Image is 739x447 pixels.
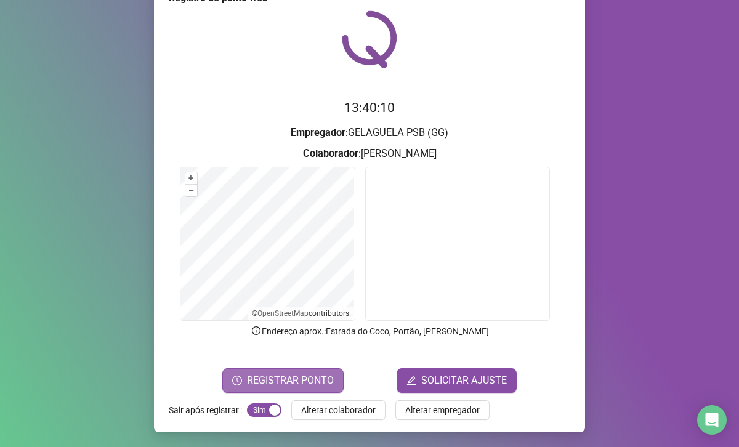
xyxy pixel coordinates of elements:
a: OpenStreetMap [257,309,309,318]
span: Alterar empregador [405,403,480,417]
h3: : [PERSON_NAME] [169,146,570,162]
label: Sair após registrar [169,400,247,420]
button: REGISTRAR PONTO [222,368,344,393]
button: editSOLICITAR AJUSTE [397,368,517,393]
strong: Empregador [291,127,345,139]
button: + [185,172,197,184]
time: 13:40:10 [344,100,395,115]
div: Open Intercom Messenger [697,405,727,435]
span: Alterar colaborador [301,403,376,417]
button: Alterar empregador [395,400,490,420]
li: © contributors. [252,309,351,318]
img: QRPoint [342,10,397,68]
span: edit [406,376,416,385]
span: REGISTRAR PONTO [247,373,334,388]
span: info-circle [251,325,262,336]
p: Endereço aprox. : Estrada do Coco, Portão, [PERSON_NAME] [169,324,570,338]
strong: Colaborador [303,148,358,159]
h3: : GELAGUELA PSB (GG) [169,125,570,141]
button: – [185,185,197,196]
span: clock-circle [232,376,242,385]
span: SOLICITAR AJUSTE [421,373,507,388]
button: Alterar colaborador [291,400,386,420]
